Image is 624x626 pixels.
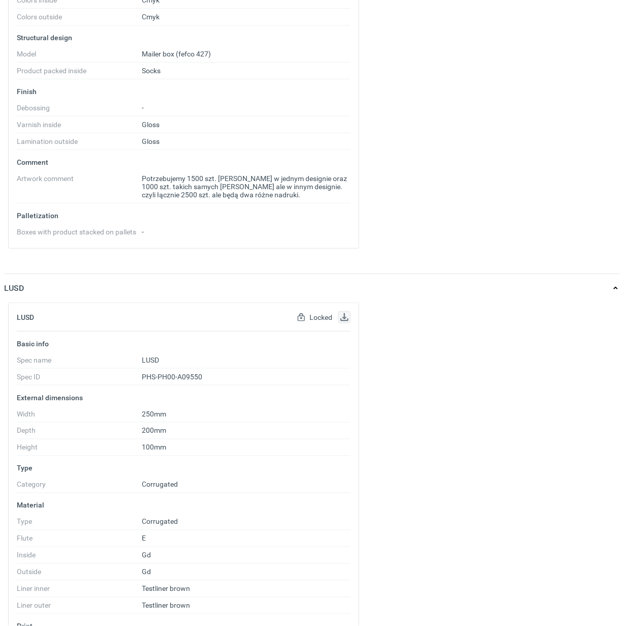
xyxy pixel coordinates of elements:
dt: Model [17,50,142,63]
div: Locked [295,311,334,323]
span: Corrugated [142,481,178,489]
span: Gd [142,551,151,559]
span: Mailer box (fefco 427) [142,50,211,58]
button: Download specification [338,311,351,323]
dt: Spec name [17,356,142,369]
dt: Artwork comment [17,174,142,203]
dt: Varnish inside [17,121,142,133]
span: - [142,104,144,112]
span: LUSD [142,356,159,364]
p: Comment [17,158,351,166]
p: Material [17,501,351,510]
span: - [142,228,144,236]
dt: Debossing [17,104,142,116]
dt: Depth [17,427,142,439]
dt: Product packed inside [17,67,142,79]
dt: Colors outside [17,13,142,25]
dt: Category [17,481,142,493]
p: Type [17,464,351,472]
span: Socks [142,67,161,75]
span: 250mm [142,410,166,418]
p: Palletization [17,212,351,220]
span: Gloss [142,121,160,129]
dt: Type [17,518,142,530]
p: LUSD [4,282,24,294]
dt: Liner inner [17,585,142,598]
span: Gd [142,568,151,576]
dt: Width [17,410,142,423]
dt: Inside [17,551,142,564]
dt: Outside [17,568,142,581]
p: External dimensions [17,394,351,402]
dt: Boxes with product stacked on pallets [17,228,142,240]
span: Testliner brown [142,585,190,593]
dt: Flute [17,534,142,547]
dt: Liner outer [17,602,142,614]
p: Structural design [17,34,351,42]
span: E [142,534,146,543]
span: Cmyk [142,13,160,21]
p: Finish [17,87,351,96]
span: Potrzebujemy 1500 szt. [PERSON_NAME] w jednym designie oraz 1000 szt. takich samych [PERSON_NAME]... [142,174,351,199]
span: 100mm [142,443,166,452]
dt: Lamination outside [17,137,142,150]
h2: LUSD [17,313,34,321]
span: 200mm [142,427,166,435]
dt: Height [17,443,142,456]
dt: Spec ID [17,373,142,385]
span: PHS-PH00-A09550 [142,373,202,381]
span: Testliner brown [142,602,190,610]
p: Basic info [17,340,351,348]
span: Corrugated [142,518,178,526]
span: Gloss [142,137,160,145]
